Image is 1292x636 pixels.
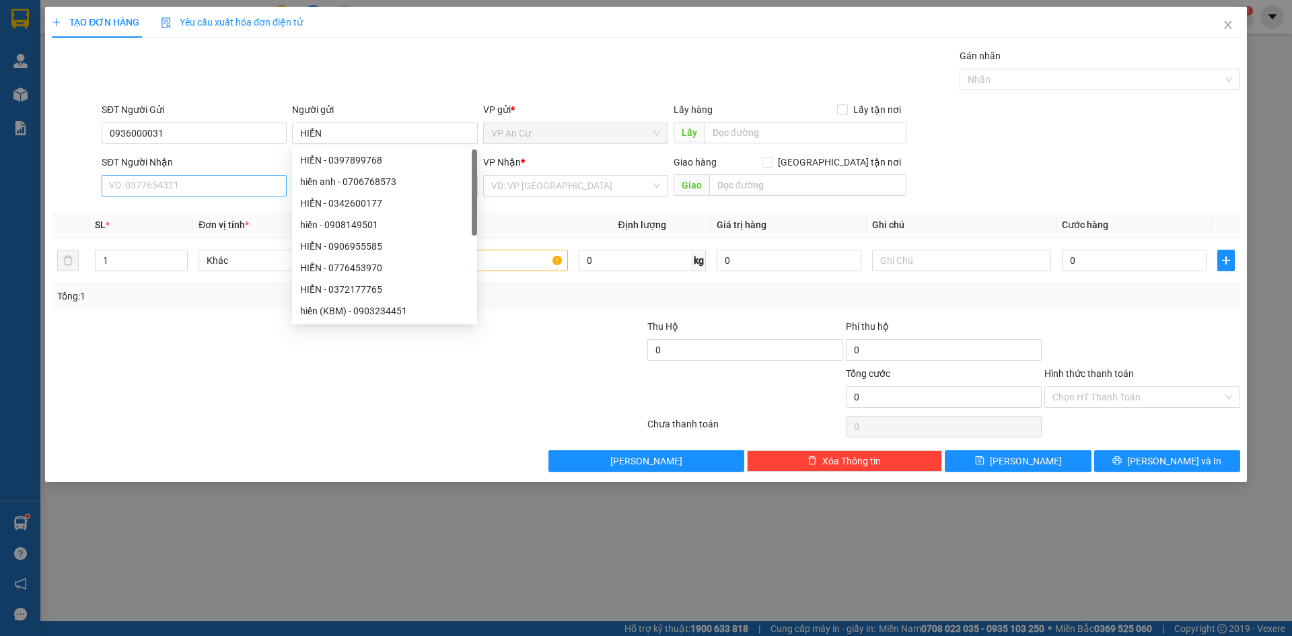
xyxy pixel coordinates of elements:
input: Ghi Chú [872,250,1051,271]
button: printer[PERSON_NAME] và In [1094,450,1240,472]
div: HIỂN - 0342600177 [300,196,469,211]
div: Người gửi [292,102,477,117]
span: [GEOGRAPHIC_DATA] tận nơi [773,155,906,170]
div: SĐT Người Gửi [102,102,287,117]
div: Phí thu hộ [846,319,1042,339]
div: hiển - 0908149501 [292,214,477,236]
span: Đơn vị tính [199,219,249,230]
label: Hình thức thanh toán [1044,368,1134,379]
span: Lấy tận nơi [848,102,906,117]
span: Cước hàng [1062,219,1108,230]
button: deleteXóa Thông tin [747,450,943,472]
div: HIỂN - 0906955585 [300,239,469,254]
span: Giá trị hàng [717,219,766,230]
span: Định lượng [618,219,666,230]
div: SĐT Người Nhận [102,155,287,170]
button: save[PERSON_NAME] [945,450,1091,472]
span: delete [808,456,817,466]
span: Thu Hộ [647,321,678,332]
span: [PERSON_NAME] [990,454,1062,468]
div: HIỂN - 0372177765 [292,279,477,300]
label: Gán nhãn [960,50,1001,61]
span: Lấy hàng [674,104,713,115]
span: VP Nhận [483,157,521,168]
div: hiển (KBM) - 0903234451 [292,300,477,322]
div: Chưa thanh toán [646,417,845,440]
div: HIỂN - 0397899768 [300,153,469,168]
input: Dọc đường [705,122,906,143]
button: delete [57,250,79,271]
span: VP An Cư [491,123,660,143]
span: Giao hàng [674,157,717,168]
div: hiển anh - 0706768573 [292,171,477,192]
span: save [975,456,984,466]
div: VP gửi [483,102,668,117]
div: Tổng: 1 [57,289,499,304]
div: hiển - 0908149501 [300,217,469,232]
button: [PERSON_NAME] [548,450,744,472]
div: HIỂN - 0342600177 [292,192,477,214]
span: Lấy [674,122,705,143]
span: Giao [674,174,709,196]
span: kg [692,250,706,271]
span: [PERSON_NAME] và In [1127,454,1221,468]
input: 0 [717,250,861,271]
span: [PERSON_NAME] [610,454,682,468]
span: Khác [207,250,369,271]
span: plus [1218,255,1234,266]
div: HIỂN - 0397899768 [292,149,477,171]
span: printer [1112,456,1122,466]
span: Xóa Thông tin [822,454,881,468]
div: HIỂN - 0776453970 [292,257,477,279]
th: Ghi chú [867,212,1056,238]
div: HIỂN - 0372177765 [300,282,469,297]
span: TẠO ĐƠN HÀNG [52,17,139,28]
span: SL [95,219,106,230]
div: HIỂN - 0776453970 [300,260,469,275]
input: Dọc đường [709,174,906,196]
input: VD: Bàn, Ghế [388,250,567,271]
button: Close [1209,7,1247,44]
span: plus [52,17,61,27]
span: Yêu cầu xuất hóa đơn điện tử [161,17,303,28]
div: HIỂN - 0906955585 [292,236,477,257]
div: hiển (KBM) - 0903234451 [300,304,469,318]
button: plus [1217,250,1235,271]
img: icon [161,17,172,28]
span: Tổng cước [846,368,890,379]
div: hiển anh - 0706768573 [300,174,469,189]
span: close [1223,20,1233,30]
